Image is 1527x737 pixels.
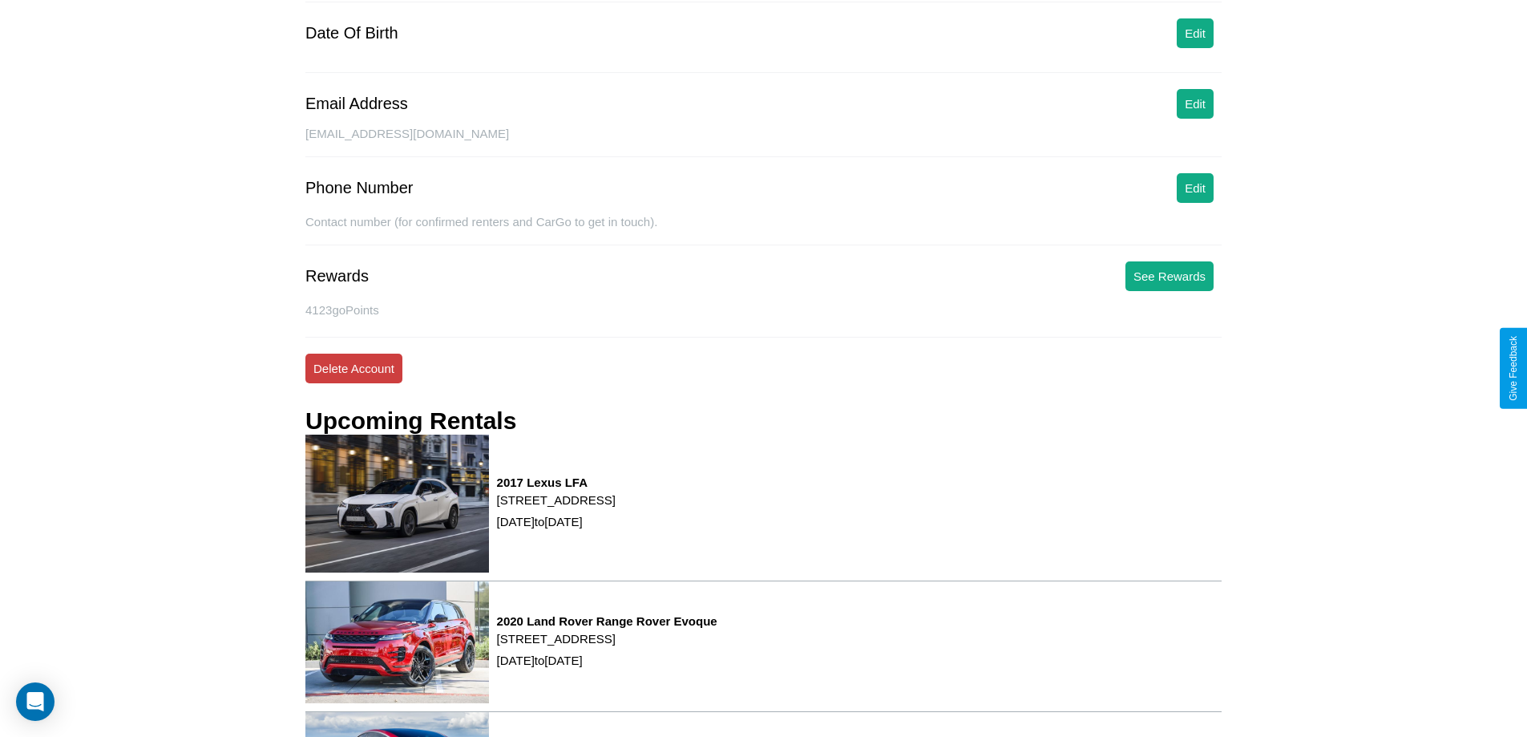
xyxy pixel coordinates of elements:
[305,95,408,113] div: Email Address
[305,435,489,572] img: rental
[305,267,369,285] div: Rewards
[1508,336,1519,401] div: Give Feedback
[305,24,398,43] div: Date Of Birth
[497,511,616,533] p: [DATE] to [DATE]
[1177,173,1214,203] button: Edit
[497,489,616,511] p: [STREET_ADDRESS]
[497,628,717,650] p: [STREET_ADDRESS]
[305,215,1222,245] div: Contact number (for confirmed renters and CarGo to get in touch).
[1177,89,1214,119] button: Edit
[305,127,1222,157] div: [EMAIL_ADDRESS][DOMAIN_NAME]
[1125,261,1214,291] button: See Rewards
[305,407,516,435] h3: Upcoming Rentals
[305,581,489,704] img: rental
[497,476,616,489] h3: 2017 Lexus LFA
[1177,18,1214,48] button: Edit
[16,682,55,721] div: Open Intercom Messenger
[305,179,414,197] div: Phone Number
[497,614,717,628] h3: 2020 Land Rover Range Rover Evoque
[497,650,717,671] p: [DATE] to [DATE]
[305,299,1222,321] p: 4123 goPoints
[305,354,402,383] button: Delete Account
